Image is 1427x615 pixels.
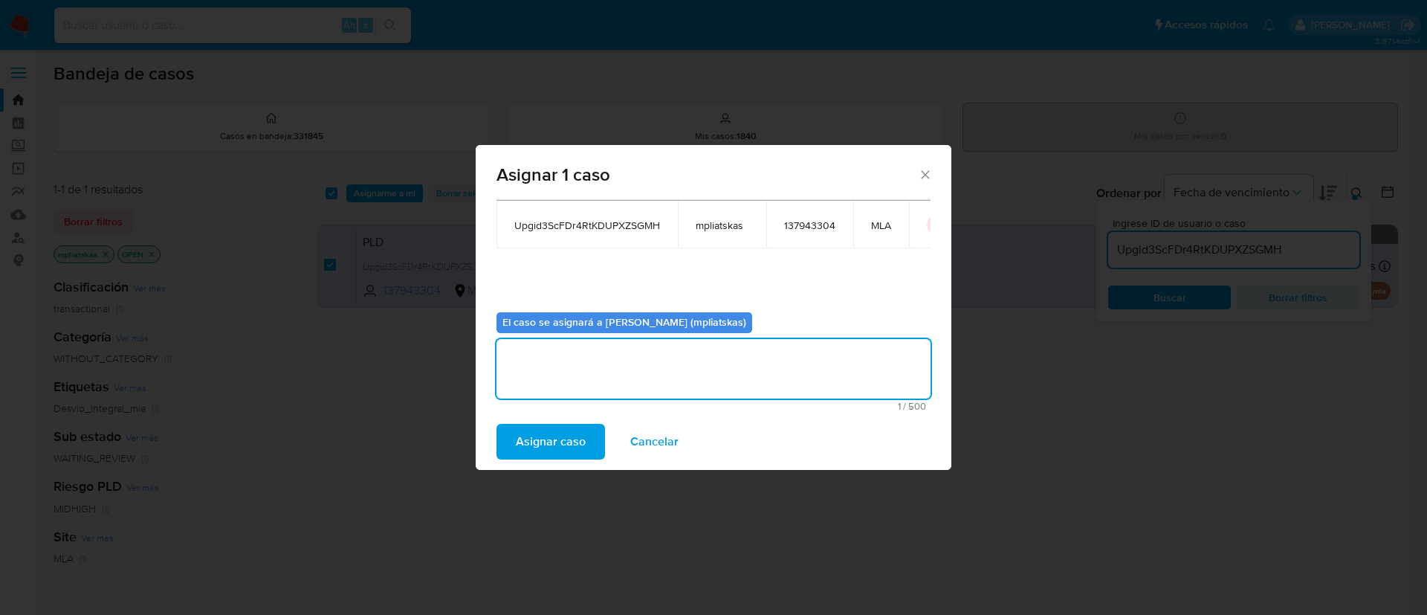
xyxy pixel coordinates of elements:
span: Asignar caso [516,425,586,458]
span: 137943304 [784,219,835,232]
span: MLA [871,219,891,232]
span: mpliatskas [696,219,748,232]
span: Cancelar [630,425,679,458]
div: assign-modal [476,145,951,470]
b: El caso se asignará a [PERSON_NAME] (mpliatskas) [502,315,746,329]
button: Cancelar [611,424,698,460]
button: icon-button [927,216,945,234]
button: Asignar caso [496,424,605,460]
span: Upgid3ScFDr4RtKDUPXZSGMH [514,219,660,232]
span: Máximo 500 caracteres [501,402,926,411]
span: Asignar 1 caso [496,166,918,184]
button: Cerrar ventana [918,167,931,181]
